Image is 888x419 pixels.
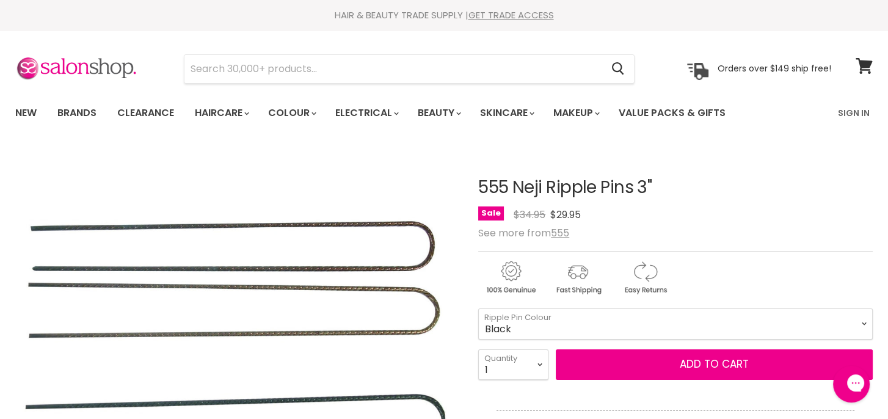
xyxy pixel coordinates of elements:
h1: 555 Neji Ripple Pins 3" [478,178,873,197]
img: shipping.gif [545,259,610,296]
form: Product [184,54,635,84]
a: Value Packs & Gifts [610,100,735,126]
a: Haircare [186,100,257,126]
a: Beauty [409,100,468,126]
a: Brands [48,100,106,126]
p: Orders over $149 ship free! [718,63,831,74]
a: 555 [551,226,569,240]
a: New [6,100,46,126]
span: $29.95 [550,208,581,222]
iframe: Gorgias live chat messenger [827,362,876,407]
a: Electrical [326,100,406,126]
a: Clearance [108,100,183,126]
span: See more from [478,226,569,240]
span: $34.95 [514,208,545,222]
span: Sale [478,206,504,220]
a: Sign In [831,100,877,126]
img: genuine.gif [478,259,543,296]
ul: Main menu [6,95,783,131]
a: GET TRADE ACCESS [468,9,554,21]
select: Quantity [478,349,548,380]
a: Makeup [544,100,607,126]
button: Search [602,55,634,83]
a: Skincare [471,100,542,126]
input: Search [184,55,602,83]
img: returns.gif [613,259,677,296]
button: Add to cart [556,349,873,380]
a: Colour [259,100,324,126]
